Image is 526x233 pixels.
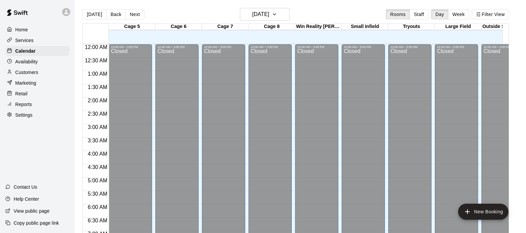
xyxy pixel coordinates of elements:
p: Reports [15,101,32,108]
div: 12:00 AM – 3:00 PM [437,45,476,49]
div: 12:00 AM – 3:00 PM [390,45,430,49]
p: Copy public page link [14,220,59,226]
div: Cage 5 [109,24,155,30]
span: 4:30 AM [86,164,109,170]
span: 12:00 AM [83,44,109,50]
p: Services [15,37,34,44]
div: Cage 8 [249,24,295,30]
div: 12:00 AM – 3:00 PM [157,45,197,49]
span: 12:30 AM [83,58,109,63]
span: 2:30 AM [86,111,109,117]
div: 12:00 AM – 3:00 PM [344,45,383,49]
button: [DATE] [83,9,106,19]
div: 12:00 AM – 3:00 PM [204,45,243,49]
p: View public page [14,208,50,214]
button: Rooms [386,9,410,19]
div: 12:00 AM – 3:00 PM [297,45,336,49]
button: Week [448,9,469,19]
span: 1:00 AM [86,71,109,77]
a: Retail [5,89,70,99]
a: Home [5,25,70,35]
div: Cage 6 [155,24,202,30]
span: 3:30 AM [86,138,109,143]
span: 6:30 AM [86,218,109,223]
p: Availability [15,58,38,65]
button: [DATE] [240,8,290,21]
span: 3:00 AM [86,124,109,130]
p: Settings [15,112,33,118]
div: 12:00 AM – 3:00 PM [251,45,290,49]
a: Services [5,35,70,45]
div: Win Reality [PERSON_NAME] [295,24,342,30]
button: Staff [410,9,429,19]
span: 2:00 AM [86,98,109,103]
a: Marketing [5,78,70,88]
div: Large Field [435,24,481,30]
button: Filter View [472,9,509,19]
div: 12:00 AM – 3:00 PM [111,45,150,49]
p: Home [15,26,28,33]
span: 6:00 AM [86,204,109,210]
p: Retail [15,90,28,97]
span: 1:30 AM [86,84,109,90]
p: Help Center [14,196,39,202]
div: Tryouts [388,24,435,30]
div: Small Infield [342,24,388,30]
p: Customers [15,69,38,76]
div: Cage 7 [202,24,249,30]
p: Calendar [15,48,36,54]
h6: [DATE] [252,10,269,19]
span: 5:30 AM [86,191,109,197]
div: 12:00 AM – 3:00 PM [483,45,523,49]
a: Availability [5,57,70,67]
a: Customers [5,67,70,77]
button: Day [431,9,448,19]
span: 4:00 AM [86,151,109,157]
p: Marketing [15,80,36,86]
a: Calendar [5,46,70,56]
button: Next [125,9,144,19]
a: Reports [5,99,70,109]
button: add [458,204,508,220]
a: Settings [5,110,70,120]
button: Back [106,9,126,19]
p: Contact Us [14,184,37,190]
span: 5:00 AM [86,178,109,183]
